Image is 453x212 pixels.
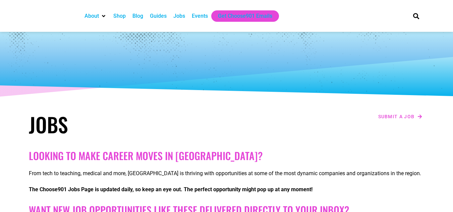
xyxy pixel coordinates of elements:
[84,12,99,20] a: About
[81,10,110,22] div: About
[192,12,208,20] a: Events
[29,169,424,178] p: From tech to teaching, medical and more, [GEOGRAPHIC_DATA] is thriving with opportunities at some...
[132,12,143,20] a: Blog
[29,150,424,162] h2: Looking to make career moves in [GEOGRAPHIC_DATA]?
[378,114,415,119] span: Submit a job
[150,12,167,20] a: Guides
[29,186,313,193] strong: The Choose901 Jobs Page is updated daily, so keep an eye out. The perfect opportunity might pop u...
[81,10,402,22] nav: Main nav
[410,10,421,21] div: Search
[29,112,223,136] h1: Jobs
[173,12,185,20] a: Jobs
[113,12,126,20] a: Shop
[218,12,272,20] a: Get Choose901 Emails
[376,112,424,121] a: Submit a job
